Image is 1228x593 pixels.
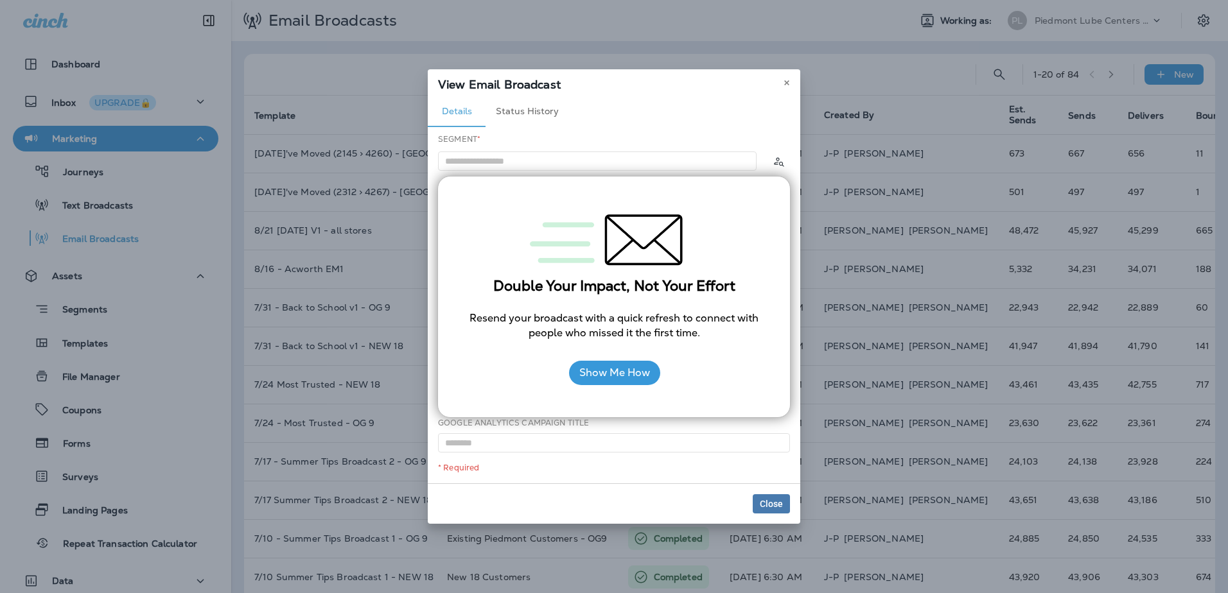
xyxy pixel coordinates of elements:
[438,418,589,428] label: Google Analytics Campaign Title
[767,150,790,173] button: Calculate the estimated number of emails to be sent based on selected segment. (This could take a...
[464,278,764,295] h3: Double Your Impact, Not Your Effort
[428,69,800,96] div: View Email Broadcast
[569,361,660,385] button: Show Me How
[760,499,783,508] span: Close
[438,463,790,473] div: * Required
[438,134,480,144] label: Segment
[428,96,486,127] button: Details
[464,311,764,340] p: Resend your broadcast with a quick refresh to connect with people who missed it the first time.
[753,494,790,513] button: Close
[486,96,569,127] button: Status History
